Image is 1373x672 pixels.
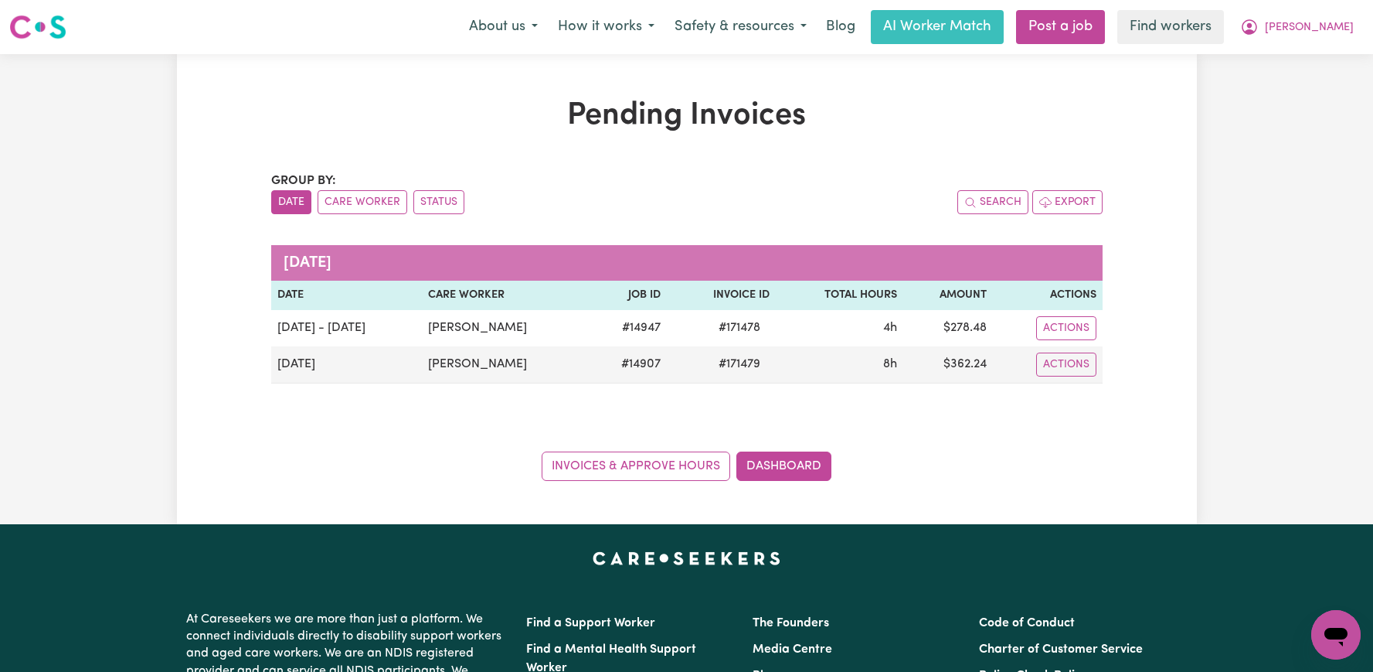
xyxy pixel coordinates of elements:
[589,281,667,310] th: Job ID
[1265,19,1354,36] span: [PERSON_NAME]
[1036,316,1096,340] button: Actions
[9,9,66,45] a: Careseekers logo
[589,310,667,346] td: # 14947
[871,10,1004,44] a: AI Worker Match
[271,346,422,384] td: [DATE]
[883,358,897,370] span: 8 hours
[413,190,464,214] button: sort invoices by paid status
[9,13,66,41] img: Careseekers logo
[753,643,832,656] a: Media Centre
[753,617,829,629] a: The Founders
[979,643,1143,656] a: Charter of Customer Service
[1036,353,1096,377] button: Actions
[526,617,655,629] a: Find a Support Worker
[957,190,1028,214] button: Search
[1311,610,1361,660] iframe: Button to launch messaging window
[1230,11,1364,43] button: My Account
[459,11,548,43] button: About us
[903,346,993,384] td: $ 362.24
[709,319,770,337] span: # 171478
[318,190,407,214] button: sort invoices by care worker
[1032,190,1103,214] button: Export
[271,97,1103,135] h1: Pending Invoices
[271,190,311,214] button: sort invoices by date
[736,452,831,481] a: Dashboard
[993,281,1102,310] th: Actions
[903,310,993,346] td: $ 278.48
[709,355,770,374] span: # 171479
[1117,10,1224,44] a: Find workers
[271,175,336,187] span: Group by:
[817,10,865,44] a: Blog
[883,322,897,334] span: 4 hours
[979,617,1075,629] a: Code of Conduct
[589,346,667,384] td: # 14907
[667,281,776,310] th: Invoice ID
[776,281,903,310] th: Total Hours
[664,11,817,43] button: Safety & resources
[271,281,422,310] th: Date
[593,552,780,565] a: Careseekers home page
[548,11,664,43] button: How it works
[1016,10,1105,44] a: Post a job
[422,281,589,310] th: Care Worker
[422,310,589,346] td: [PERSON_NAME]
[422,346,589,384] td: [PERSON_NAME]
[271,310,422,346] td: [DATE] - [DATE]
[903,281,993,310] th: Amount
[271,245,1103,281] caption: [DATE]
[542,452,730,481] a: Invoices & Approve Hours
